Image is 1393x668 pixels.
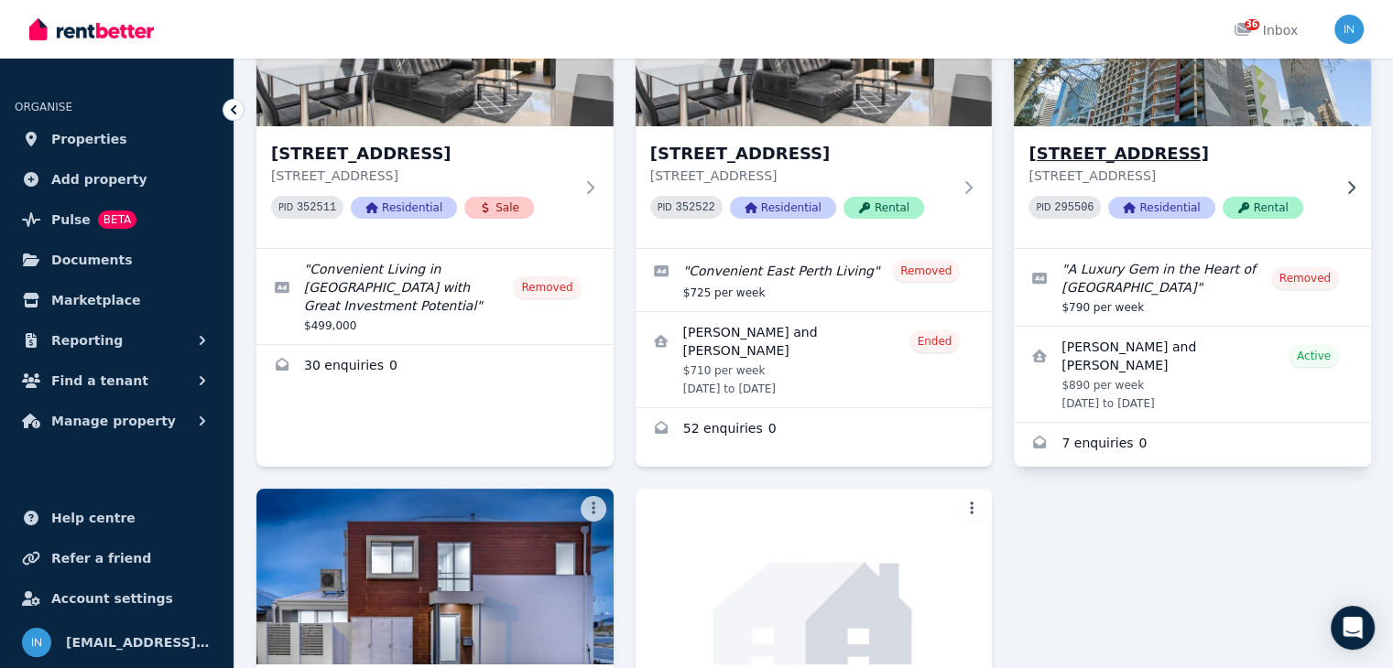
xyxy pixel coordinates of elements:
[297,201,336,214] code: 352511
[51,587,173,609] span: Account settings
[581,496,606,522] button: More options
[278,202,293,212] small: PID
[15,500,219,536] a: Help centre
[464,197,534,219] span: Sale
[51,329,123,351] span: Reporting
[636,408,993,452] a: Enquiries for 3/121 Hill Street, EAST PERTH
[15,362,219,399] button: Find a tenant
[1245,19,1259,30] span: 36
[22,628,51,657] img: investproperty28@gmail.com
[29,16,154,43] img: RentBetter
[256,489,614,664] img: 15 Longstaff Ave, Alkimos
[1108,197,1214,219] span: Residential
[1036,202,1050,212] small: PID
[676,201,715,214] code: 352522
[256,249,614,344] a: Edit listing: Convenient Living in East Perth with Great Investment Potential
[51,547,151,569] span: Refer a friend
[1028,141,1331,167] h3: [STREET_ADDRESS]
[1334,15,1364,44] img: investproperty28@gmail.com
[15,282,219,318] a: Marketplace
[15,161,219,198] a: Add property
[1234,21,1298,39] div: Inbox
[1014,327,1371,422] a: View details for Stephanie Byrne and Michael Sean Emanuel
[1028,167,1331,185] p: [STREET_ADDRESS]
[1054,201,1094,214] code: 295506
[15,242,219,278] a: Documents
[51,128,127,150] span: Properties
[51,289,140,311] span: Marketplace
[15,322,219,359] button: Reporting
[51,249,133,271] span: Documents
[1014,249,1371,326] a: Edit listing: A Luxury Gem in the Heart of Perth
[51,507,136,529] span: Help centre
[51,168,147,190] span: Add property
[66,631,212,653] span: [EMAIL_ADDRESS][DOMAIN_NAME]
[636,489,993,664] img: Room 1, Unit 8/7 Tate St
[650,141,952,167] h3: [STREET_ADDRESS]
[1223,197,1303,219] span: Rental
[15,121,219,157] a: Properties
[15,403,219,439] button: Manage property
[271,141,573,167] h3: [STREET_ADDRESS]
[15,580,219,617] a: Account settings
[271,167,573,185] p: [STREET_ADDRESS]
[351,197,457,219] span: Residential
[636,249,993,311] a: Edit listing: Convenient East Perth Living
[1014,423,1371,467] a: Enquiries for 14/22 Saint Georges Terrace, Perth
[959,496,985,522] button: More options
[51,370,148,392] span: Find a tenant
[658,202,672,212] small: PID
[51,410,176,432] span: Manage property
[98,210,136,229] span: BETA
[843,197,924,219] span: Rental
[636,312,993,407] a: View details for Stefano Maga and Federica Raso
[15,201,219,238] a: PulseBETA
[51,209,91,231] span: Pulse
[650,167,952,185] p: [STREET_ADDRESS]
[256,345,614,389] a: Enquiries for 3/121 Hill Street, EAST PERTH
[15,540,219,576] a: Refer a friend
[15,101,72,113] span: ORGANISE
[1331,606,1375,650] div: Open Intercom Messenger
[730,197,836,219] span: Residential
